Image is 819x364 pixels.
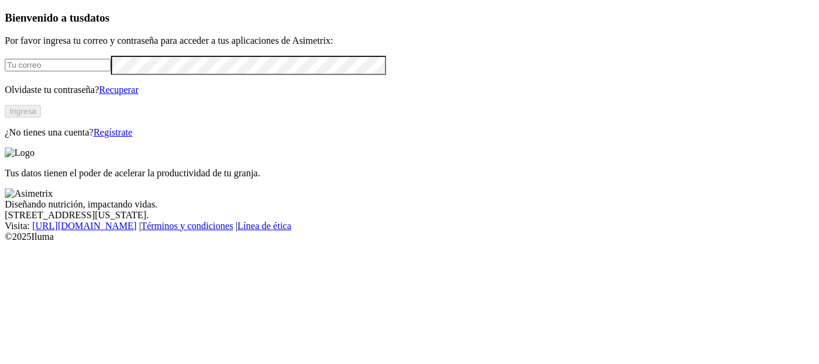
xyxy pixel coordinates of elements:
[5,210,814,221] div: [STREET_ADDRESS][US_STATE].
[5,59,111,71] input: Tu correo
[5,188,53,199] img: Asimetrix
[5,231,814,242] div: © 2025 Iluma
[99,85,138,95] a: Recuperar
[5,105,41,118] button: Ingresa
[141,221,233,231] a: Términos y condiciones
[5,148,35,158] img: Logo
[5,11,814,25] h3: Bienvenido a tus
[5,85,814,95] p: Olvidaste tu contraseña?
[237,221,291,231] a: Línea de ética
[5,127,814,138] p: ¿No tienes una cuenta?
[5,221,814,231] div: Visita : | |
[5,35,814,46] p: Por favor ingresa tu correo y contraseña para acceder a tus aplicaciones de Asimetrix:
[84,11,110,24] span: datos
[32,221,137,231] a: [URL][DOMAIN_NAME]
[94,127,133,137] a: Regístrate
[5,168,814,179] p: Tus datos tienen el poder de acelerar la productividad de tu granja.
[5,199,814,210] div: Diseñando nutrición, impactando vidas.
